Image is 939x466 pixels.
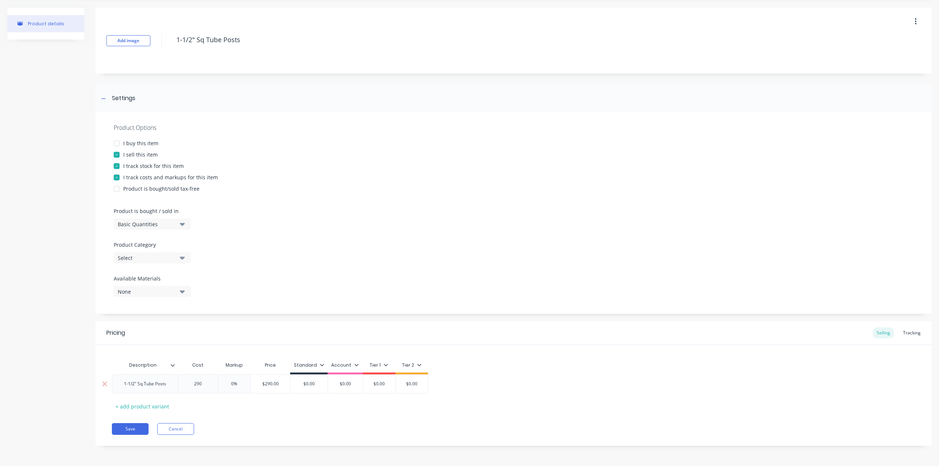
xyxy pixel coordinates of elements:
div: $0.00 [327,375,363,393]
div: I track stock for this item [123,162,184,170]
div: Tracking [899,327,924,338]
div: Account [331,362,359,368]
button: Add image [106,35,150,46]
button: Basic Quantities [114,219,191,230]
div: Description [112,358,178,373]
div: $0.00 [393,375,430,393]
div: 1-1/2" Sq Tube Posts [118,379,172,389]
div: Settings [112,94,135,103]
div: $290.00 [251,375,291,393]
button: Cancel [157,423,194,435]
input: ? [178,381,218,387]
div: $0.00 [361,375,398,393]
div: I sell this item [123,151,158,158]
button: Save [112,423,149,435]
div: I buy this item [123,139,158,147]
div: Pricing [106,329,125,337]
div: None [118,288,176,296]
div: Selling [873,327,894,338]
div: Markup [218,358,251,373]
div: Select [118,254,176,262]
div: 1-1/2" Sq Tube Posts0%$290.00$0.00$0.00$0.00$0.00 [112,374,428,393]
button: None [114,286,191,297]
div: Standard [294,362,324,368]
label: Product Category [114,241,187,249]
div: Tier 2 [402,362,421,368]
div: Basic Quantities [118,220,176,228]
label: Product is bought / sold in [114,207,187,215]
div: Product Options [114,123,913,132]
div: + add product variant [112,401,173,412]
div: Product details [28,21,64,26]
button: Select [114,252,191,263]
div: I track costs and markups for this item [123,173,218,181]
div: Price [251,358,291,373]
label: Available Materials [114,275,191,282]
div: Description [112,356,173,374]
textarea: 1-1/2" Sq Tube Posts [173,31,824,48]
div: Cost [178,358,218,373]
div: Product is bought/sold tax-free [123,185,200,192]
button: Product details [7,15,84,32]
div: 0% [216,375,253,393]
div: $0.00 [291,375,328,393]
div: Tier 1 [370,362,388,368]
